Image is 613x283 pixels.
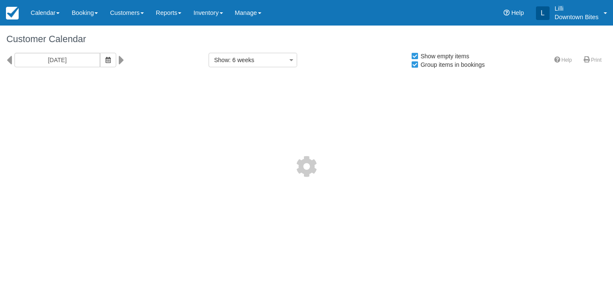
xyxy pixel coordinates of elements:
label: Group items in bookings [411,58,490,71]
span: Group items in bookings [411,61,492,67]
i: Help [504,10,510,16]
span: Show empty items [411,53,476,59]
img: checkfront-main-nav-mini-logo.png [6,7,19,20]
span: Help [511,9,524,16]
button: Show: 6 weeks [209,53,297,67]
h1: Customer Calendar [6,34,607,44]
p: Downtown Bites [555,13,599,21]
span: : 6 weeks [229,57,254,63]
p: Lilli [555,4,599,13]
span: Show [214,57,229,63]
a: Help [549,54,577,66]
div: L [536,6,550,20]
label: Show empty items [411,50,475,63]
a: Print [579,54,607,66]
